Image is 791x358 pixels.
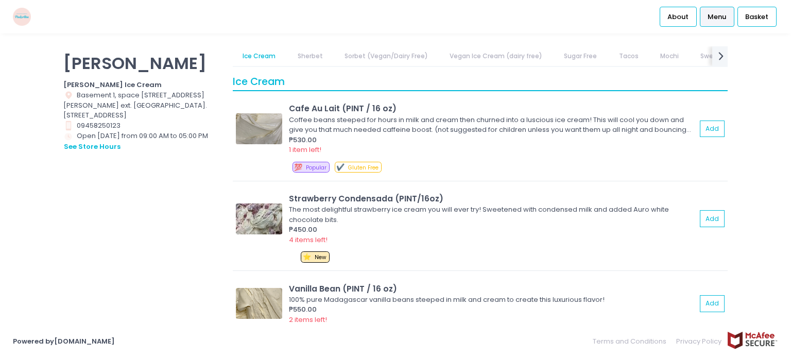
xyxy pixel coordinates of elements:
a: Sherbet [287,46,333,66]
a: Tacos [609,46,648,66]
img: Vanilla Bean (PINT / 16 oz) [236,288,282,319]
div: ₱550.00 [289,304,696,315]
a: Powered by[DOMAIN_NAME] [13,336,115,346]
span: 2 items left! [289,315,327,325]
button: see store hours [63,141,121,152]
img: logo [13,8,31,26]
span: New [315,253,326,261]
a: Sugar Free [554,46,607,66]
button: Add [700,295,725,312]
a: Terms and Conditions [593,331,672,351]
div: Strawberry Condensada (PINT/16oz) [289,193,696,204]
span: Popular [306,164,326,172]
span: 💯 [294,162,302,172]
span: Ice Cream [233,75,285,89]
div: The most delightful strawberry ice cream you will ever try! Sweetened with condensed milk and add... [289,204,693,225]
div: Open [DATE] from 09:00 AM to 05:00 PM [63,131,220,152]
div: ₱530.00 [289,135,696,145]
img: mcafee-secure [727,331,778,349]
span: About [667,12,689,22]
img: Strawberry Condensada (PINT/16oz) [236,203,282,234]
button: Add [700,210,725,227]
span: 4 items left! [289,235,328,245]
div: Vanilla Bean (PINT / 16 oz) [289,283,696,295]
a: Menu [700,7,734,26]
a: Sorbet (Vegan/Dairy Free) [334,46,438,66]
div: 100% pure Madagascar vanilla beans steeped in milk and cream to create this luxurious flavor! [289,295,693,305]
a: Privacy Policy [672,331,727,351]
p: [PERSON_NAME] [63,53,220,73]
span: ⭐ [303,252,311,262]
b: [PERSON_NAME] Ice Cream [63,80,162,90]
div: Cafe Au Lait (PINT / 16 oz) [289,103,696,114]
div: ₱450.00 [289,225,696,235]
div: Coffee beans steeped for hours in milk and cream then churned into a luscious ice cream! This wil... [289,115,693,135]
a: Vegan Ice Cream (dairy free) [440,46,553,66]
div: Basement 1, space [STREET_ADDRESS][PERSON_NAME] ext. [GEOGRAPHIC_DATA]. [STREET_ADDRESS] [63,90,220,121]
button: Add [700,121,725,138]
img: Cafe Au Lait (PINT / 16 oz) [236,113,282,144]
span: ✔️ [336,162,345,172]
span: 1 item left! [289,145,321,155]
a: Sweet Treats [691,46,753,66]
div: 09458250123 [63,121,220,131]
a: Ice Cream [233,46,286,66]
a: Mochi [650,46,689,66]
span: Basket [745,12,768,22]
a: About [660,7,697,26]
span: Gluten Free [348,164,379,172]
span: Menu [708,12,726,22]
